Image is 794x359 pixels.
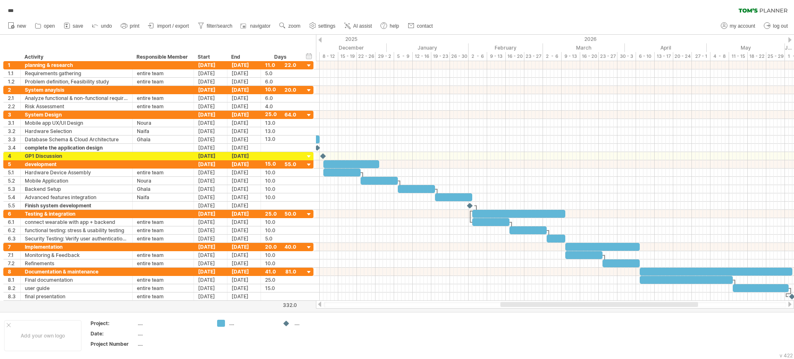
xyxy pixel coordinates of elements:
div: 11.0 [265,61,296,69]
div: [DATE] [227,259,261,267]
div: Mobile app UX/UI Design [25,119,128,127]
div: March 2026 [543,43,625,52]
div: Documentation & maintenance [25,268,128,276]
span: open [44,23,55,29]
div: 9 - 13 [487,52,506,61]
div: 4 - 8 [710,52,729,61]
div: entire team [137,94,189,102]
div: Naifa [137,127,189,135]
div: [DATE] [227,177,261,185]
div: Naifa [137,193,189,201]
div: [DATE] [194,218,227,226]
div: 7 [8,243,20,251]
div: [DATE] [227,218,261,226]
div: [DATE] [194,102,227,110]
span: print [130,23,139,29]
span: new [17,23,26,29]
div: 1 [8,61,20,69]
div: Mobile Application [25,177,128,185]
div: Problem definition, Feasibility study [25,78,128,86]
div: user guide [25,284,128,292]
div: [DATE] [227,292,261,300]
div: development [25,160,128,168]
div: 30 - 3 [617,52,636,61]
div: Monitoring & Feedback [25,251,128,259]
div: 16 - 20 [506,52,524,61]
span: contact [417,23,433,29]
div: 3.3 [8,136,20,143]
a: AI assist [342,21,374,31]
div: Hardware Device Assembly [25,169,128,176]
div: 5 [8,160,20,168]
div: 10.0 [265,177,296,185]
div: 10.0 [265,193,296,201]
span: AI assist [353,23,372,29]
div: 27 - 1 [692,52,710,61]
div: [DATE] [227,94,261,102]
div: [DATE] [227,276,261,284]
div: 15 - 19 [338,52,357,61]
div: 3.4 [8,144,20,152]
div: Advanced features integration [25,193,128,201]
div: entire team [137,284,189,292]
div: 7.1 [8,251,20,259]
span: import / export [157,23,189,29]
div: connect wearable with app + backend [25,218,128,226]
div: Start [198,53,222,61]
div: [DATE] [227,136,261,143]
div: 13.0 [265,127,296,135]
div: [DATE] [227,111,261,119]
div: 332.0 [261,302,297,308]
div: 6.3 [8,235,20,243]
div: Risk Assessment [25,102,128,110]
div: [DATE] [227,210,261,218]
div: 19 - 23 [431,52,450,61]
div: entire team [137,235,189,243]
div: 5.0 [265,235,296,243]
div: 6.0 [265,78,296,86]
div: [DATE] [194,259,227,267]
a: navigator [239,21,273,31]
div: [DATE] [227,119,261,127]
span: undo [101,23,112,29]
div: 41.0 [265,268,296,276]
span: navigator [250,23,270,29]
div: 15.0 [265,284,296,292]
div: 2 [8,86,20,94]
div: [DATE] [227,226,261,234]
div: [DATE] [194,284,227,292]
div: December 2025 [301,43,387,52]
div: 5.5 [8,202,20,209]
div: 6.0 [265,94,296,102]
div: End [231,53,256,61]
span: save [73,23,83,29]
a: log out [762,21,790,31]
div: 4.0 [265,102,296,110]
div: [DATE] [194,86,227,94]
div: Testing & integration [25,210,128,218]
div: Project Number [91,340,136,347]
div: Refinements [25,259,128,267]
div: entire team [137,251,189,259]
div: .... [138,330,207,337]
div: 6 - 10 [636,52,655,61]
span: zoom [288,23,300,29]
div: .... [138,320,207,327]
div: Backend Setup [25,185,128,193]
div: final presentation [25,292,128,300]
a: new [6,21,29,31]
div: [DATE] [194,210,227,218]
div: Final documentation [25,276,128,284]
div: Hardware Selection [25,127,128,135]
div: 6.1 [8,218,20,226]
div: [DATE] [194,268,227,276]
div: [DATE] [194,160,227,168]
div: entire team [137,169,189,176]
div: [DATE] [194,177,227,185]
div: [DATE] [227,185,261,193]
div: Finish system development [25,202,128,209]
div: Date: [91,330,136,337]
a: save [62,21,86,31]
div: Requirements gathering [25,69,128,77]
div: 10.0 [265,226,296,234]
